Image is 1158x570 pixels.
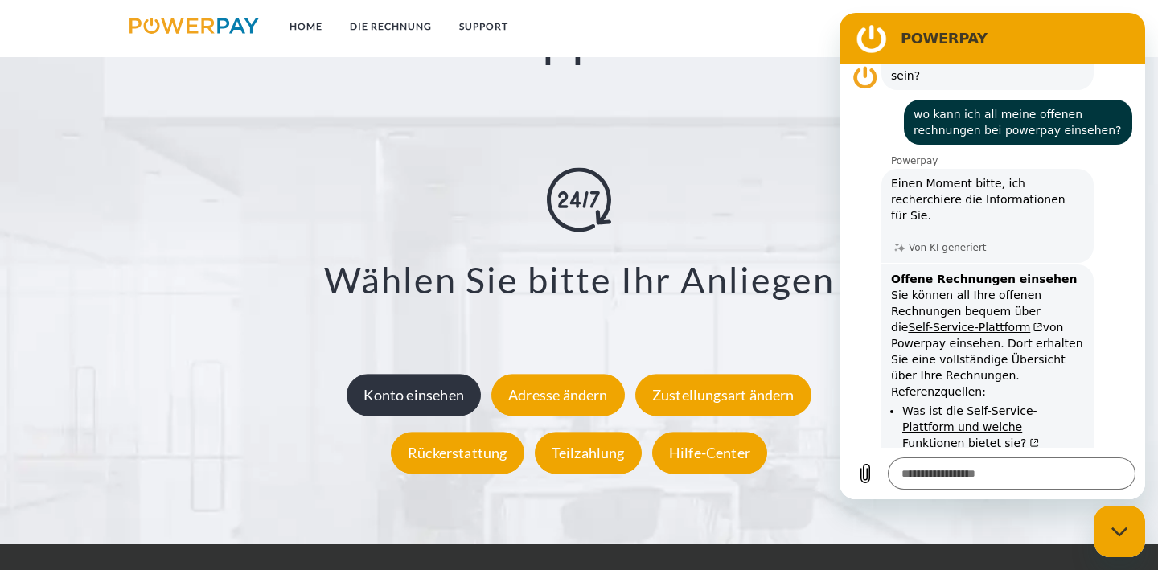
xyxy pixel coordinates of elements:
iframe: Schaltfläche zum Öffnen des Messaging-Fensters; Konversation läuft [1094,506,1145,557]
h3: Wählen Sie bitte Ihr Anliegen [78,257,1080,302]
img: online-shopping.svg [547,167,611,232]
div: Teilzahlung [535,433,642,474]
div: Zustellungsart ändern [635,375,811,416]
a: DIE RECHNUNG [336,12,446,41]
a: Home [276,12,336,41]
a: Teilzahlung [531,445,646,462]
div: Konto einsehen [347,375,481,416]
div: Hilfe-Center [652,433,767,474]
a: Zustellungsart ändern [631,387,815,404]
a: Rückerstattung [387,445,528,462]
div: Rückerstattung [391,433,524,474]
a: SUPPORT [446,12,522,41]
img: logo-powerpay.svg [129,18,259,34]
a: Konto einsehen [343,387,485,404]
a: Adresse ändern [487,387,629,404]
a: Hilfe-Center [648,445,771,462]
a: agb [946,12,996,41]
iframe: Messaging-Fenster [840,13,1145,499]
div: Adresse ändern [491,375,625,416]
